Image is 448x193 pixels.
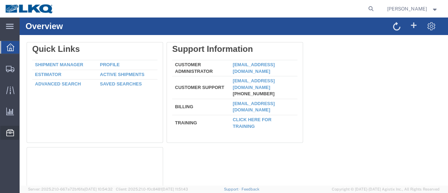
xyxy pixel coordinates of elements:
[153,81,210,97] td: Billing
[15,54,42,60] a: Estimator
[213,44,255,56] a: [EMAIL_ADDRESS][DOMAIN_NAME]
[80,64,122,69] a: Saved Searches
[153,59,210,82] td: Customer Support
[387,5,439,13] button: [PERSON_NAME]
[153,43,210,59] td: Customer Administrator
[241,187,259,191] a: Feedback
[15,64,61,69] a: Advanced Search
[213,83,255,95] a: [EMAIL_ADDRESS][DOMAIN_NAME]
[387,5,427,13] span: Marc Metzger
[332,186,440,192] span: Copyright © [DATE]-[DATE] Agistix Inc., All Rights Reserved
[213,99,252,111] a: Click here for training
[84,187,113,191] span: [DATE] 10:54:32
[80,44,100,50] a: Profile
[162,187,188,191] span: [DATE] 11:51:43
[80,54,125,60] a: Active Shipments
[213,61,255,73] a: [EMAIL_ADDRESS][DOMAIN_NAME]
[153,97,210,112] td: Training
[28,187,113,191] span: Server: 2025.21.0-667a72bf6fa
[116,187,188,191] span: Client: 2025.21.0-f0c8481
[20,18,448,186] iframe: FS Legacy Container
[224,187,241,191] a: Support
[210,59,278,82] td: [PHONE_NUMBER]
[153,27,278,36] div: Support Information
[5,4,54,14] img: logo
